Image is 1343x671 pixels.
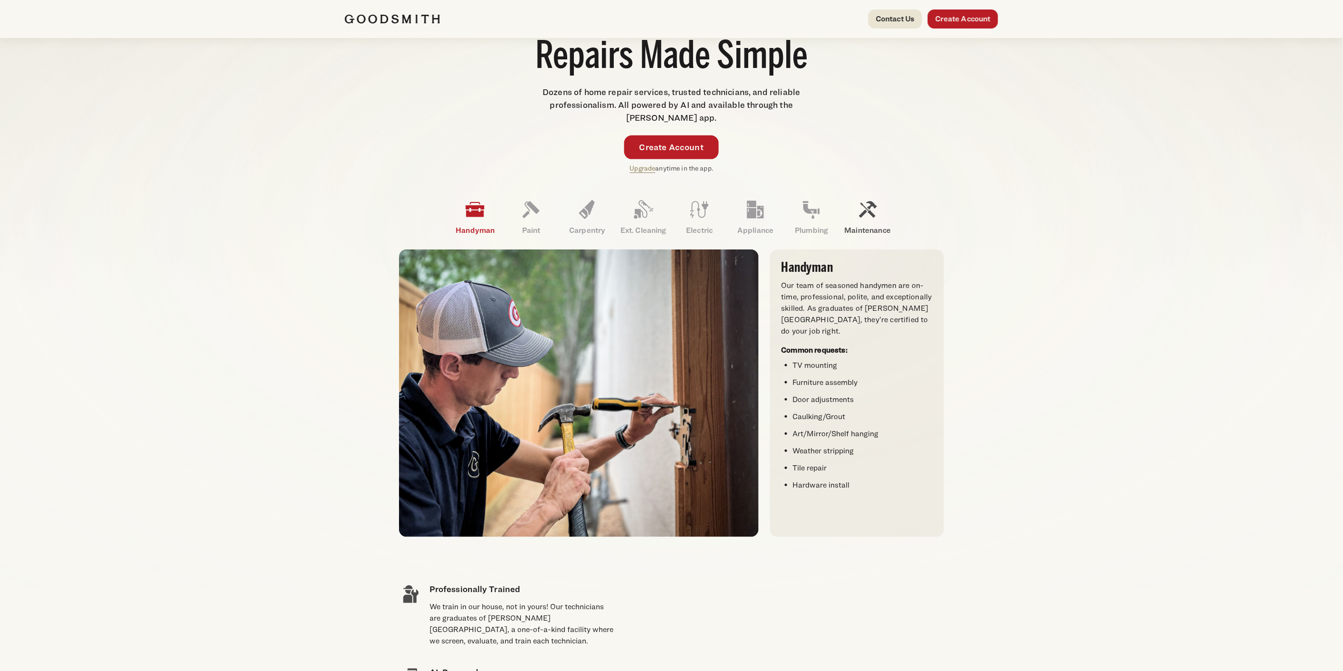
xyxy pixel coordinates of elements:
[503,225,559,236] p: Paint
[559,192,615,242] a: Carpentry
[671,192,727,242] a: Electric
[839,225,895,236] p: Maintenance
[447,192,503,242] a: Handyman
[781,261,933,274] h3: Handyman
[345,14,440,24] img: Goodsmith
[839,192,895,242] a: Maintenance
[624,135,719,159] a: Create Account
[793,411,933,422] li: Caulking/Grout
[615,225,671,236] p: Ext. Cleaning
[399,249,758,537] img: A handyman in a cap and polo shirt using a hammer to work on a door frame.
[630,164,656,172] a: Upgrade
[793,462,933,474] li: Tile repair
[727,225,783,236] p: Appliance
[630,163,714,174] p: anytime in the app.
[781,280,933,337] p: Our team of seasoned handymen are on-time, professional, polite, and exceptionally skilled. As gr...
[727,192,783,242] a: Appliance
[783,192,839,242] a: Plumbing
[793,360,933,371] li: TV mounting
[793,428,933,440] li: Art/Mirror/Shelf hanging
[559,225,615,236] p: Carpentry
[783,225,839,236] p: Plumbing
[503,192,559,242] a: Paint
[793,479,933,491] li: Hardware install
[793,377,933,388] li: Furniture assembly
[429,601,615,647] div: We train in our house, not in yours! Our technicians are graduates of [PERSON_NAME][GEOGRAPHIC_DA...
[928,10,998,29] a: Create Account
[868,10,923,29] a: Contact Us
[429,583,615,595] h4: Professionally Trained
[543,87,800,123] span: Dozens of home repair services, trusted technicians, and reliable professionalism. All powered by...
[781,345,848,355] strong: Common requests:
[615,192,671,242] a: Ext. Cleaning
[671,225,727,236] p: Electric
[793,394,933,405] li: Door adjustments
[793,445,933,457] li: Weather stripping
[447,225,503,236] p: Handyman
